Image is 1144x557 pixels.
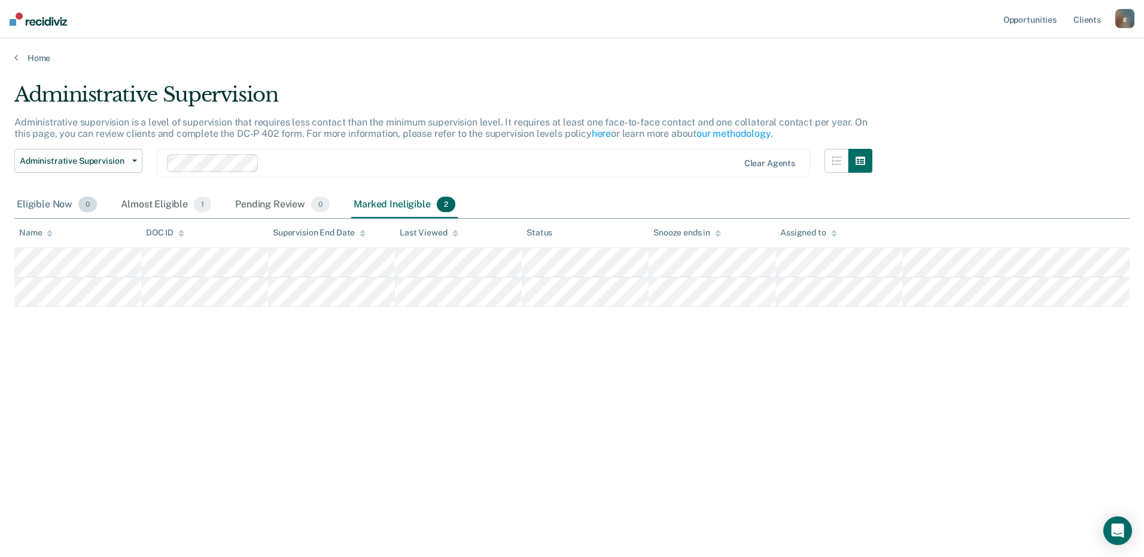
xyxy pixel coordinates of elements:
[78,197,97,212] span: 0
[592,128,611,139] a: here
[653,228,721,238] div: Snooze ends in
[400,228,458,238] div: Last Viewed
[233,192,332,218] div: Pending Review0
[273,228,366,238] div: Supervision End Date
[14,192,99,218] div: Eligible Now0
[311,197,330,212] span: 0
[14,117,868,139] p: Administrative supervision is a level of supervision that requires less contact than the minimum ...
[437,197,455,212] span: 2
[696,128,771,139] a: our methodology
[780,228,836,238] div: Assigned to
[527,228,552,238] div: Status
[194,197,211,212] span: 1
[20,156,127,166] span: Administrative Supervision
[146,228,184,238] div: DOC ID
[14,53,1130,63] a: Home
[14,149,142,173] button: Administrative Supervision
[10,13,67,26] img: Recidiviz
[1103,516,1132,545] div: Open Intercom Messenger
[351,192,458,218] div: Marked Ineligible2
[118,192,214,218] div: Almost Eligible1
[19,228,53,238] div: Name
[14,82,872,117] div: Administrative Supervision
[744,158,795,169] div: Clear agents
[1115,9,1134,28] button: g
